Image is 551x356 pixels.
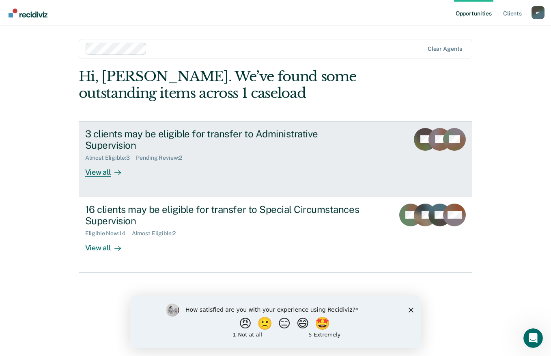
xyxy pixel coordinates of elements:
div: View all [85,237,131,253]
div: View all [85,161,131,177]
a: 3 clients may be eligible for transfer to Administrative SupervisionAlmost Eligible:3Pending Revi... [79,121,473,197]
div: Almost Eligible : 2 [132,230,183,237]
div: 3 clients may be eligible for transfer to Administrative Supervision [85,128,370,152]
img: Recidiviz [9,9,47,17]
div: Pending Review : 2 [136,154,189,161]
iframe: Survey by Kim from Recidiviz [130,295,421,348]
button: Profile dropdown button [532,6,545,19]
a: 16 clients may be eligible for transfer to Special Circumstances SupervisionEligible Now:14Almost... [79,197,473,273]
div: Almost Eligible : 3 [85,154,136,161]
iframe: Intercom live chat [523,328,543,348]
div: 16 clients may be eligible for transfer to Special Circumstances Supervision [85,204,370,227]
div: Hi, [PERSON_NAME]. We’ve found some outstanding items across 1 caseload [79,68,394,102]
div: Eligible Now : 14 [85,230,132,237]
div: Clear agents [428,46,462,52]
div: m [532,6,545,19]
